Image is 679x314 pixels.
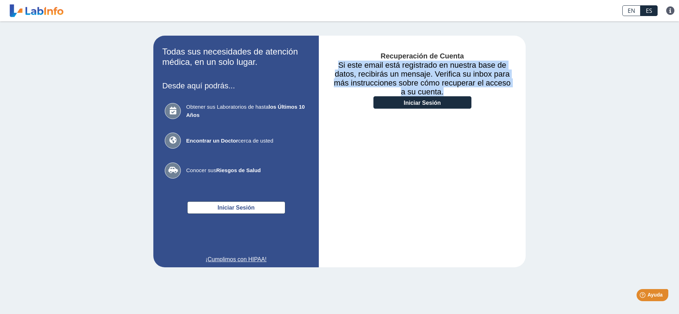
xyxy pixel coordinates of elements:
[187,201,285,214] button: Iniciar Sesión
[186,137,307,145] span: cerca de usted
[330,61,515,96] h3: Si este email está registrado en nuestra base de datos, recibirás un mensaje. Verifica su inbox p...
[186,104,305,118] b: los Últimos 10 Años
[162,47,310,67] h2: Todas sus necesidades de atención médica, en un solo lugar.
[186,138,238,144] b: Encontrar un Doctor
[162,255,310,264] a: ¡Cumplimos con HIPAA!
[162,81,310,90] h3: Desde aquí podrás...
[216,167,261,173] b: Riesgos de Salud
[186,103,307,119] span: Obtener sus Laboratorios de hasta
[373,96,471,109] a: Iniciar Sesión
[330,52,515,61] h4: Recuperación de Cuenta
[186,166,307,175] span: Conocer sus
[622,5,640,16] a: EN
[640,5,658,16] a: ES
[616,286,671,306] iframe: Help widget launcher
